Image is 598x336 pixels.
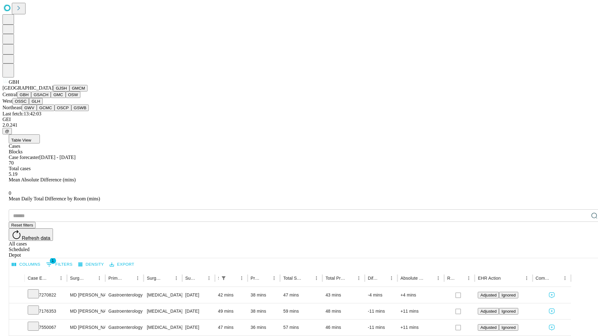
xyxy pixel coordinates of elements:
[283,276,303,281] div: Total Scheduled Duration
[185,276,195,281] div: Surgery Date
[464,274,473,282] button: Menu
[70,303,102,319] div: MD [PERSON_NAME] [PERSON_NAME] Md
[368,303,394,319] div: -11 mins
[401,303,441,319] div: +11 mins
[251,276,261,281] div: Predicted In Room Duration
[536,276,551,281] div: Comments
[108,303,140,319] div: Gastroenterology
[501,309,515,314] span: Ignored
[95,274,104,282] button: Menu
[2,92,17,97] span: Central
[12,290,21,301] button: Expand
[70,287,102,303] div: MD [PERSON_NAME] [PERSON_NAME] Md
[478,276,501,281] div: EHR Action
[219,274,228,282] button: Show filters
[2,117,596,122] div: GEI
[39,155,75,160] span: [DATE] - [DATE]
[480,309,496,314] span: Adjusted
[48,274,57,282] button: Sort
[480,325,496,330] span: Adjusted
[499,292,518,298] button: Ignored
[478,292,499,298] button: Adjusted
[447,276,455,281] div: Resolved in EHR
[303,274,312,282] button: Sort
[57,274,65,282] button: Menu
[522,274,531,282] button: Menu
[346,274,354,282] button: Sort
[147,320,179,335] div: [MEDICAL_DATA] FLEXIBLE PROXIMAL DIAGNOSTIC
[205,274,213,282] button: Menu
[251,303,277,319] div: 38 mins
[283,287,319,303] div: 47 mins
[2,122,596,128] div: 2.0.241
[2,128,12,134] button: @
[2,85,53,91] span: [GEOGRAPHIC_DATA]
[2,98,12,104] span: West
[125,274,133,282] button: Sort
[2,105,22,110] span: Northeast
[229,274,237,282] button: Sort
[31,91,51,98] button: GSACH
[17,91,31,98] button: GBH
[325,287,362,303] div: 43 mins
[55,105,71,111] button: OSCP
[12,306,21,317] button: Expand
[9,160,14,166] span: 70
[552,274,561,282] button: Sort
[9,228,53,241] button: Refresh data
[147,303,179,319] div: [MEDICAL_DATA] FLEXIBLE PROXIMAL DIAGNOSTIC
[501,293,515,297] span: Ignored
[147,287,179,303] div: [MEDICAL_DATA] FLEXIBLE WITH [MEDICAL_DATA]
[45,259,74,269] button: Show filters
[10,260,42,269] button: Select columns
[70,320,102,335] div: MD [PERSON_NAME] [PERSON_NAME] Md
[22,105,37,111] button: GWV
[261,274,270,282] button: Sort
[11,223,33,227] span: Reset filters
[9,171,17,177] span: 5.19
[218,303,244,319] div: 49 mins
[53,85,69,91] button: GJSH
[66,91,81,98] button: OSW
[28,320,64,335] div: 7550067
[71,105,89,111] button: GSWB
[9,155,39,160] span: Case forecaster
[501,325,515,330] span: Ignored
[77,260,106,269] button: Density
[147,276,162,281] div: Surgery Name
[29,98,42,105] button: GLH
[163,274,172,282] button: Sort
[196,274,205,282] button: Sort
[218,276,219,281] div: Scheduled In Room Duration
[219,274,228,282] div: 1 active filter
[478,324,499,331] button: Adjusted
[2,111,41,116] span: Last fetch: 13:42:03
[5,129,9,133] span: @
[185,303,212,319] div: [DATE]
[50,258,56,264] span: 1
[172,274,181,282] button: Menu
[218,287,244,303] div: 42 mins
[9,134,40,143] button: Table View
[9,196,100,201] span: Mean Daily Total Difference by Room (mins)
[28,276,47,281] div: Case Epic Id
[561,274,569,282] button: Menu
[86,274,95,282] button: Sort
[401,276,425,281] div: Absolute Difference
[9,190,11,196] span: 0
[9,79,19,85] span: GBH
[325,303,362,319] div: 48 mins
[325,320,362,335] div: 46 mins
[37,105,55,111] button: GCMC
[456,274,464,282] button: Sort
[401,287,441,303] div: +4 mins
[51,91,65,98] button: GMC
[9,177,76,182] span: Mean Absolute Difference (mins)
[401,320,441,335] div: +11 mins
[22,236,50,241] span: Refresh data
[251,287,277,303] div: 38 mins
[478,308,499,315] button: Adjusted
[108,276,124,281] div: Primary Service
[425,274,434,282] button: Sort
[283,320,319,335] div: 57 mins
